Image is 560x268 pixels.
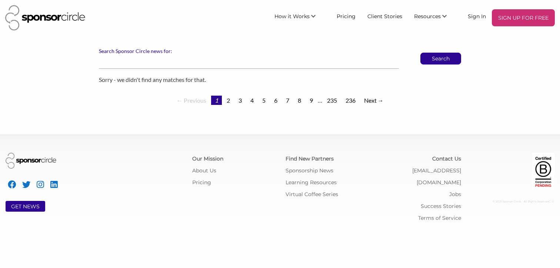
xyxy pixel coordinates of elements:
[549,200,554,203] span: C: U:
[318,97,322,104] span: …
[414,13,441,20] span: Resources
[418,215,461,221] a: Terms of Service
[331,9,361,23] a: Pricing
[192,167,216,174] a: About Us
[5,5,85,30] img: Sponsor Circle Logo
[294,96,305,105] a: Page 8
[421,203,461,209] a: Success Stories
[432,155,461,162] a: Contact Us
[211,96,222,105] em: Page 1
[472,196,554,208] div: © 2025 Sponsor Circle - All Rights Reserved
[286,155,334,162] a: Find New Partners
[495,12,552,23] p: SIGN UP FOR FREE
[99,48,461,54] label: Search Sponsor Circle news for:
[286,179,337,186] a: Learning Resources
[449,191,461,198] a: Jobs
[282,96,293,105] a: Page 7
[286,167,333,174] a: Sponsorship News
[412,167,461,186] a: [EMAIL_ADDRESS][DOMAIN_NAME]
[342,96,359,105] a: Page 236
[306,96,317,105] a: Page 9
[99,96,461,105] div: Pagination
[408,9,462,26] li: Resources
[223,96,234,105] a: Page 2
[99,75,461,85] p: Sorry - we didn't find any matches for that.
[421,53,461,64] p: Search
[361,9,408,23] a: Client Stories
[247,96,257,105] a: Page 4
[420,53,461,64] button: Search
[462,9,492,23] a: Sign In
[192,179,211,186] a: Pricing
[192,155,223,162] a: Our Mission
[532,153,554,190] img: Certified Corporation Pending Logo
[270,96,281,105] a: Page 6
[286,191,338,198] a: Virtual Coffee Series
[173,96,210,105] span: ← Previous
[323,96,341,105] a: Page 235
[11,203,40,210] a: GET NEWS
[360,96,387,105] a: Next →
[274,13,310,20] span: How it Works
[269,9,331,26] li: How it Works
[235,96,246,105] a: Page 3
[6,153,56,169] img: Sponsor Circle Logo
[259,96,269,105] a: Page 5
